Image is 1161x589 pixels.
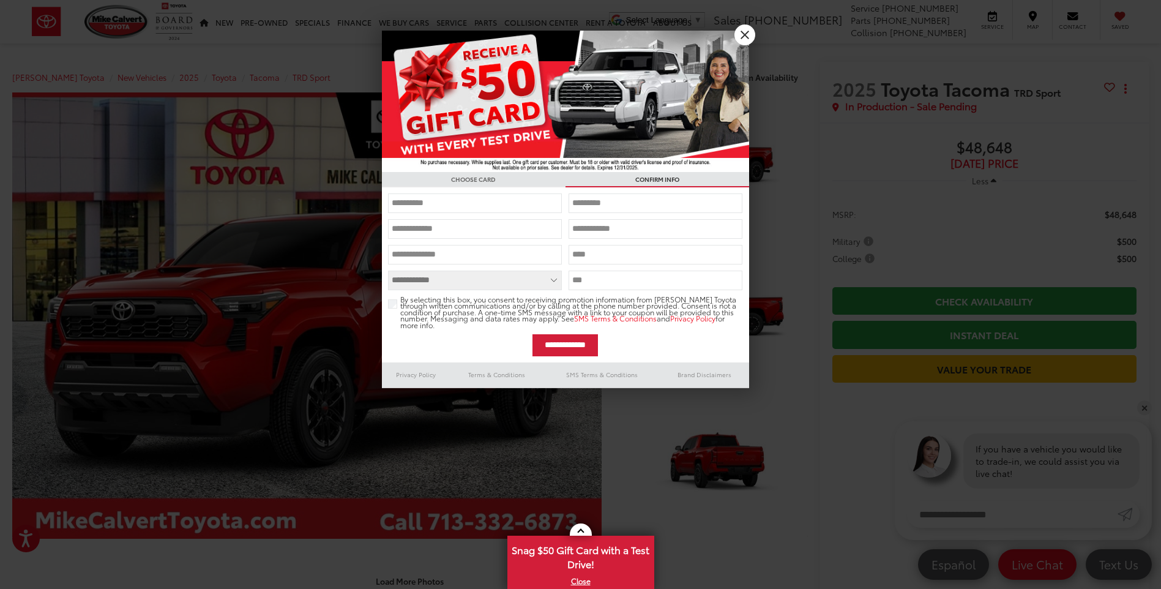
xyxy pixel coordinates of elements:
[574,313,657,323] a: SMS Terms & Conditions
[450,367,543,382] a: Terms & Conditions
[382,367,450,382] a: Privacy Policy
[670,313,715,323] a: Privacy Policy
[566,172,749,187] h3: CONFIRM INFO
[400,296,743,329] span: By selecting this box, you consent to receiving promotion information from [PERSON_NAME] Toyota t...
[509,537,653,574] span: Snag $50 Gift Card with a Test Drive!
[382,172,566,187] h3: CHOOSE CARD
[660,367,749,382] a: Brand Disclaimers
[544,367,660,382] a: SMS Terms & Conditions
[382,31,749,172] img: 55838_top_625864.jpg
